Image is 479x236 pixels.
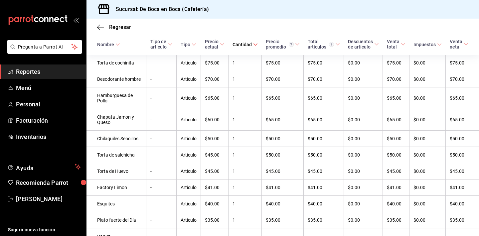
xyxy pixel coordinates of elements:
td: $45.00 [383,163,409,179]
div: Venta total [387,39,399,50]
span: Ayuda [16,163,72,171]
td: $0.00 [344,87,383,109]
td: $35.00 [201,212,229,228]
h3: Sucursal: De Boca en Boca (Cafetería) [110,5,209,13]
td: $70.00 [201,71,229,87]
span: Facturación [16,116,81,125]
td: 1 [229,163,262,179]
span: Cantidad [233,42,258,47]
td: $0.00 [409,87,446,109]
div: Precio promedio [266,39,294,50]
span: Precio promedio [266,39,300,50]
td: $0.00 [409,71,446,87]
td: - [146,55,177,71]
div: Impuestos [413,42,436,47]
button: Pregunta a Parrot AI [7,40,82,54]
div: Total artículos [308,39,334,50]
td: $50.00 [262,147,304,163]
td: $45.00 [262,163,304,179]
td: - [146,179,177,196]
td: - [146,196,177,212]
td: $50.00 [262,131,304,147]
td: Esquites [86,196,146,212]
td: Artículo [177,179,201,196]
span: Recomienda Parrot [16,178,81,187]
td: $75.00 [201,55,229,71]
td: $70.00 [383,71,409,87]
td: $41.00 [446,179,479,196]
span: Total artículos [308,39,340,50]
td: $40.00 [262,196,304,212]
td: $0.00 [344,131,383,147]
td: $70.00 [446,71,479,87]
svg: El total artículos considera cambios de precios en los artículos así como costos adicionales por ... [329,42,334,47]
td: $65.00 [446,87,479,109]
td: Factory Limon [86,179,146,196]
td: $45.00 [304,163,344,179]
div: Descuentos de artículo [348,39,373,50]
td: $65.00 [262,109,304,131]
td: $0.00 [344,147,383,163]
td: $50.00 [304,147,344,163]
td: 1 [229,179,262,196]
td: 1 [229,87,262,109]
button: Regresar [97,24,131,30]
td: $41.00 [262,179,304,196]
td: Hamburguesa de Pollo [86,87,146,109]
div: Tipo de artículo [150,39,167,50]
span: Tipo de artículo [150,39,173,50]
span: Tipo [181,42,196,47]
td: $50.00 [446,147,479,163]
div: Precio actual [205,39,219,50]
span: Impuestos [413,42,442,47]
td: $45.00 [201,163,229,179]
td: $35.00 [446,212,479,228]
td: Artículo [177,55,201,71]
td: $45.00 [201,147,229,163]
td: $40.00 [304,196,344,212]
span: Venta neta [450,39,468,50]
td: $75.00 [262,55,304,71]
td: - [146,131,177,147]
span: Venta total [387,39,405,50]
td: $0.00 [409,196,446,212]
td: Chapata Jamon y Queso [86,109,146,131]
span: Reportes [16,67,81,76]
span: Precio actual [205,39,225,50]
td: $65.00 [262,87,304,109]
td: Plato fuerte del Día [86,212,146,228]
td: $0.00 [344,196,383,212]
td: $40.00 [383,196,409,212]
div: Venta neta [450,39,462,50]
span: Pregunta a Parrot AI [18,44,72,51]
div: Nombre [97,42,114,47]
td: $0.00 [409,147,446,163]
td: $0.00 [409,179,446,196]
td: $35.00 [304,212,344,228]
td: Artículo [177,109,201,131]
td: $65.00 [304,109,344,131]
td: Torta de Huevo [86,163,146,179]
td: - [146,109,177,131]
button: open_drawer_menu [73,17,79,23]
td: 1 [229,147,262,163]
td: $35.00 [262,212,304,228]
td: $0.00 [344,179,383,196]
td: $65.00 [201,87,229,109]
span: [PERSON_NAME] [16,194,81,203]
a: Pregunta a Parrot AI [5,48,82,55]
span: Inventarios [16,132,81,141]
td: Artículo [177,212,201,228]
td: $50.00 [304,131,344,147]
td: - [146,163,177,179]
td: Torta de salchicha [86,147,146,163]
td: $50.00 [383,147,409,163]
td: $0.00 [344,71,383,87]
td: $41.00 [201,179,229,196]
td: Desodorante hombre [86,71,146,87]
td: Artículo [177,163,201,179]
span: Regresar [109,24,131,30]
td: - [146,87,177,109]
span: Sugerir nueva función [8,226,81,233]
span: Personal [16,100,81,109]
